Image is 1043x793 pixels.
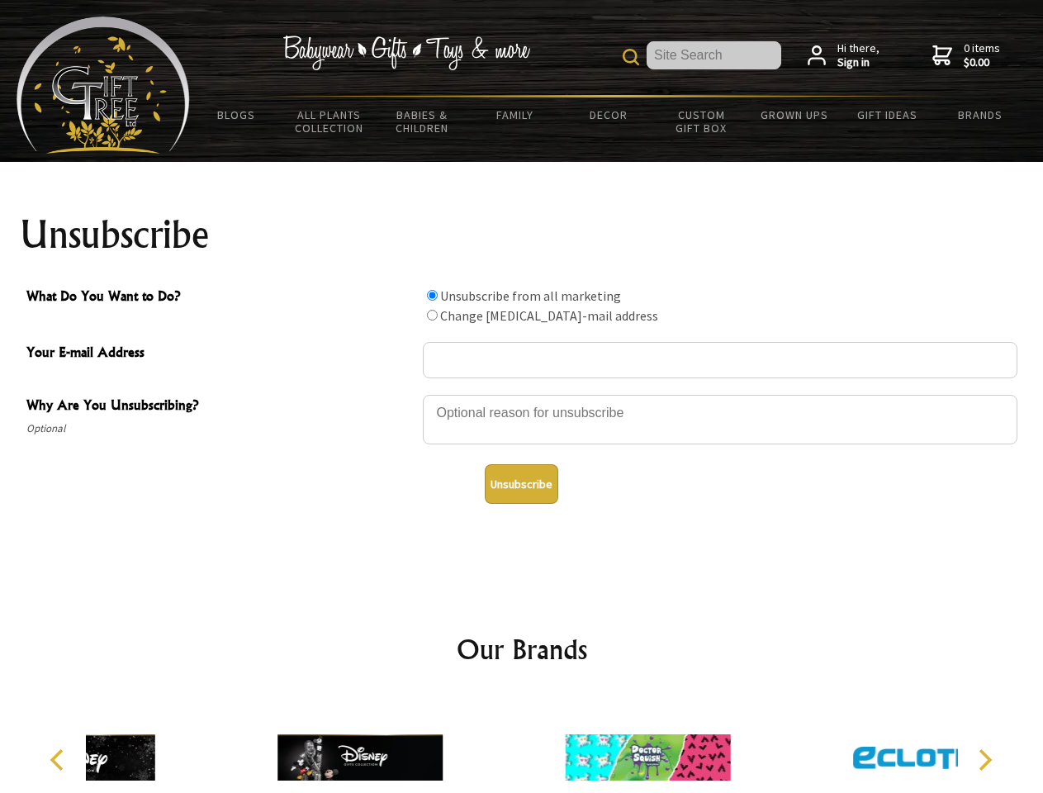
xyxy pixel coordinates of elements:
img: Babyware - Gifts - Toys and more... [17,17,190,154]
a: Family [469,97,562,132]
textarea: Why Are You Unsubscribing? [423,395,1017,444]
button: Unsubscribe [485,464,558,504]
span: 0 items [964,40,1000,70]
span: Why Are You Unsubscribing? [26,395,415,419]
span: Your E-mail Address [26,342,415,366]
h1: Unsubscribe [20,215,1024,254]
a: 0 items$0.00 [932,41,1000,70]
input: Site Search [647,41,781,69]
a: Gift Ideas [841,97,934,132]
button: Next [966,742,1003,778]
span: Optional [26,419,415,439]
input: Your E-mail Address [423,342,1017,378]
a: BLOGS [190,97,283,132]
span: What Do You Want to Do? [26,286,415,310]
h2: Our Brands [33,629,1011,669]
button: Previous [41,742,78,778]
a: Babies & Children [376,97,469,145]
img: Babywear - Gifts - Toys & more [282,36,530,70]
a: Custom Gift Box [655,97,748,145]
a: Brands [934,97,1027,132]
input: What Do You Want to Do? [427,310,438,321]
a: Decor [562,97,655,132]
a: Grown Ups [747,97,841,132]
label: Unsubscribe from all marketing [440,287,621,304]
span: Hi there, [837,41,879,70]
strong: $0.00 [964,55,1000,70]
a: Hi there,Sign in [808,41,879,70]
img: product search [623,49,639,65]
a: All Plants Collection [283,97,377,145]
input: What Do You Want to Do? [427,290,438,301]
label: Change [MEDICAL_DATA]-mail address [440,307,658,324]
strong: Sign in [837,55,879,70]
